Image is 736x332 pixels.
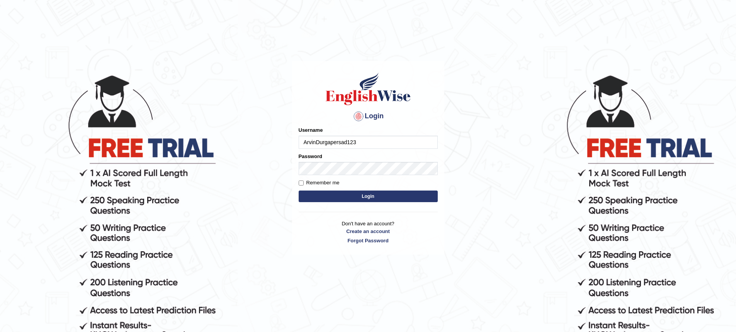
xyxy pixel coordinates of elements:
button: Login [299,191,438,202]
label: Password [299,153,322,160]
p: Don't have an account? [299,220,438,244]
label: Remember me [299,179,340,187]
a: Create an account [299,228,438,235]
img: Logo of English Wise sign in for intelligent practice with AI [324,72,412,106]
h4: Login [299,110,438,123]
label: Username [299,126,323,134]
input: Remember me [299,180,304,186]
a: Forgot Password [299,237,438,244]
